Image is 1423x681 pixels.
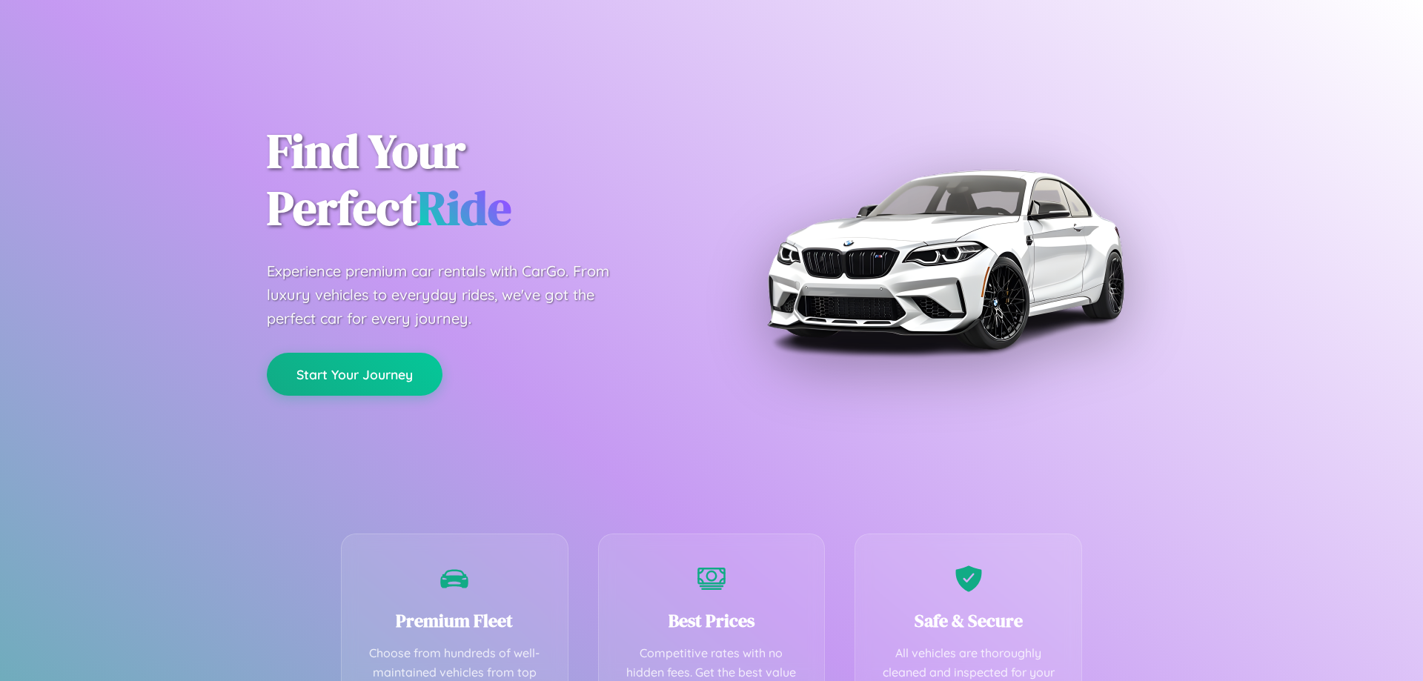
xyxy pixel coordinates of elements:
[878,608,1059,633] h3: Safe & Secure
[760,74,1130,445] img: Premium BMW car rental vehicle
[621,608,803,633] h3: Best Prices
[364,608,545,633] h3: Premium Fleet
[267,353,442,396] button: Start Your Journey
[417,176,511,240] span: Ride
[267,259,637,330] p: Experience premium car rentals with CarGo. From luxury vehicles to everyday rides, we've got the ...
[267,123,689,237] h1: Find Your Perfect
